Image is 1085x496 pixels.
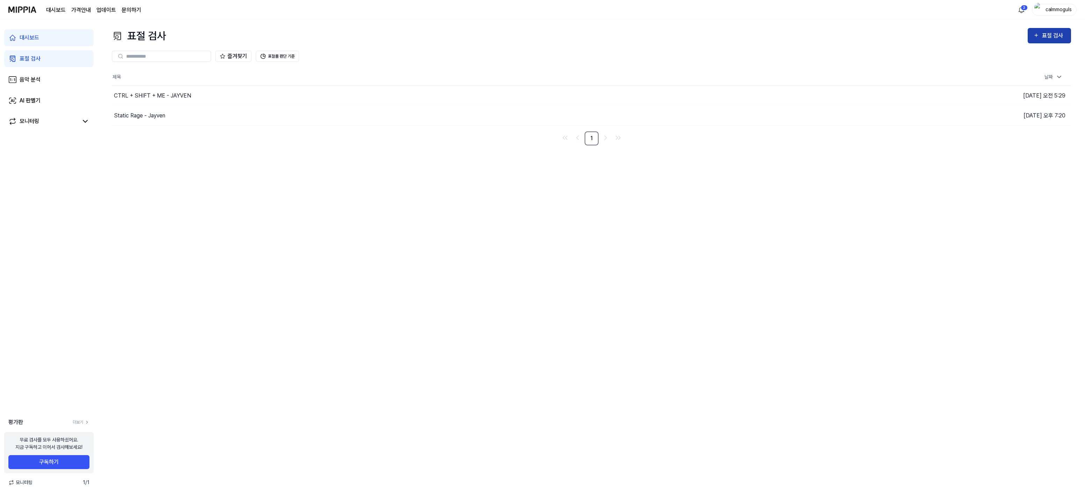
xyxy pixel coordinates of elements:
[831,86,1071,106] td: [DATE] 오전 5:29
[1016,4,1027,15] button: 알림2
[1042,31,1065,40] div: 표절 검사
[96,6,116,14] a: 업데이트
[256,51,299,62] button: 표절률 판단 기준
[1032,4,1077,16] button: profilecalmmoguls
[8,479,32,486] span: 모니터링
[600,132,611,143] a: Go to next page
[215,51,252,62] button: 즐겨찾기
[4,71,94,88] a: 음악 분석
[4,50,94,67] a: 표절 검사
[4,92,94,109] a: AI 판별기
[112,131,1071,145] nav: pagination
[4,29,94,46] a: 대시보드
[8,117,78,125] a: 모니터링
[112,28,166,44] div: 표절 검사
[1021,5,1028,10] div: 2
[114,92,191,100] div: CTRL + SHIFT + ME - JAYVEN
[46,6,66,14] a: 대시보드
[20,55,41,63] div: 표절 검사
[559,132,571,143] a: Go to first page
[831,106,1071,125] td: [DATE] 오후 7:20
[1045,6,1072,13] div: calmmoguls
[73,419,89,425] a: 더보기
[572,132,583,143] a: Go to previous page
[585,131,599,145] a: 1
[122,6,141,14] a: 문의하기
[20,76,41,84] div: 음악 분석
[1028,28,1071,43] button: 표절 검사
[114,112,165,120] div: Static Rage - Jayven
[20,34,39,42] div: 대시보드
[15,436,82,451] div: 무료 검사를 모두 사용하셨어요. 지금 구독하고 이어서 검사해보세요!
[20,96,41,105] div: AI 판별기
[1042,71,1065,83] div: 날짜
[8,455,89,469] button: 구독하기
[1017,6,1026,14] img: 알림
[71,6,91,14] a: 가격안내
[20,117,39,125] div: 모니터링
[613,132,624,143] a: Go to last page
[112,69,831,86] th: 제목
[8,418,23,426] span: 평가판
[1034,3,1043,17] img: profile
[83,479,89,486] span: 1 / 1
